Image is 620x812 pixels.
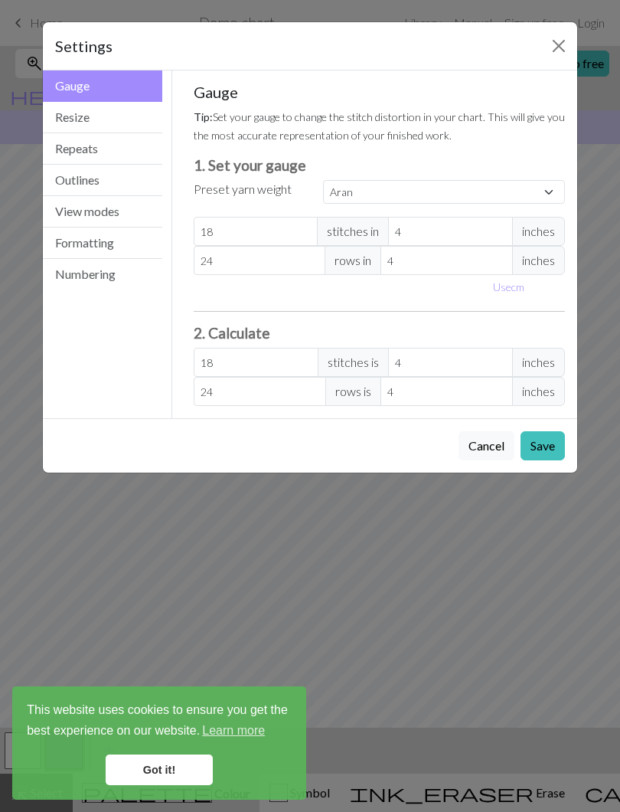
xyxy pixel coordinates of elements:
strong: Tip: [194,110,213,123]
button: Cancel [458,431,514,460]
a: dismiss cookie message [106,755,213,785]
h5: Settings [55,34,113,57]
span: inches [512,348,565,377]
h3: 1. Set your gauge [194,156,566,174]
div: cookieconsent [12,686,306,800]
button: Close [547,34,571,58]
button: Save [520,431,565,460]
button: Repeats [43,133,162,165]
span: stitches is [318,348,389,377]
button: Outlines [43,165,162,196]
span: This website uses cookies to ensure you get the best experience on our website. [27,701,292,742]
span: inches [512,246,565,275]
button: View modes [43,196,162,228]
a: learn more about cookies [200,719,267,742]
span: inches [512,217,565,246]
button: Resize [43,102,162,133]
span: inches [512,377,565,406]
span: rows is [325,377,381,406]
button: Formatting [43,228,162,259]
label: Preset yarn weight [194,180,292,198]
button: Gauge [43,70,162,102]
h3: 2. Calculate [194,324,566,342]
button: Numbering [43,259,162,290]
small: Set your gauge to change the stitch distortion in your chart. This will give you the most accurat... [194,110,565,142]
button: Usecm [486,275,531,299]
h5: Gauge [194,83,566,101]
span: rows in [325,246,381,275]
span: stitches in [317,217,389,246]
